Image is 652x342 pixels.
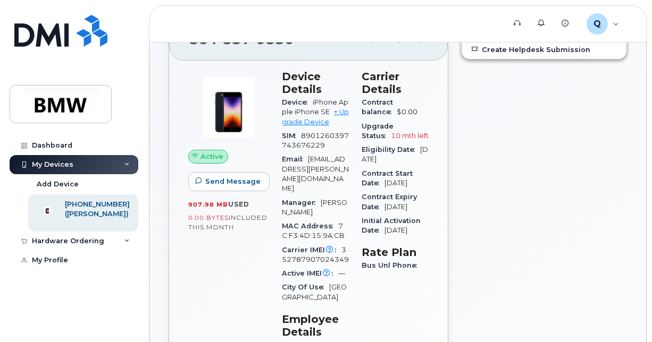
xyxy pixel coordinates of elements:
[228,200,249,208] span: used
[282,199,321,207] span: Manager
[188,172,270,191] button: Send Message
[282,313,349,338] h3: Employee Details
[282,132,301,140] span: SIM
[200,151,223,161] span: Active
[282,222,338,230] span: MAC Address
[282,98,313,106] span: Device
[282,70,349,96] h3: Device Details
[579,13,626,35] div: QTE7771
[188,214,229,221] span: 0.00 Bytes
[205,176,261,186] span: Send Message
[188,201,228,208] span: 907.98 MB
[197,75,261,139] img: image20231002-3703462-10zne2t.jpeg
[282,155,349,192] span: [EMAIL_ADDRESS][PERSON_NAME][DOMAIN_NAME]
[362,98,397,116] span: Contract balance
[384,179,407,187] span: [DATE]
[362,217,421,234] span: Initial Activation Date
[338,269,345,277] span: —
[398,35,422,43] span: [DATE]
[282,132,349,149] span: 8901260397743676229
[384,203,407,211] span: [DATE]
[282,246,349,263] span: 352787907024349
[384,226,407,234] span: [DATE]
[362,193,417,210] span: Contract Expiry Date
[594,18,601,30] span: Q
[462,40,626,59] a: Create Helpdesk Submission
[349,35,398,43] span: Last updated
[362,261,422,269] span: Bus Unl Phone
[606,296,644,334] iframe: Messenger Launcher
[391,132,429,140] span: 10 mth left
[397,108,417,116] span: $0.00
[282,246,341,254] span: Carrier IMEI
[362,246,429,259] h3: Rate Plan
[362,70,429,96] h3: Carrier Details
[282,283,329,291] span: City Of Use
[282,283,347,301] span: [GEOGRAPHIC_DATA]
[188,213,268,231] span: included this month
[282,108,349,125] a: + Upgrade Device
[282,98,348,116] span: iPhone Apple iPhone SE
[362,122,394,140] span: Upgrade Status
[282,269,338,277] span: Active IMEI
[282,199,347,216] span: [PERSON_NAME]
[362,146,420,153] span: Eligibility Date
[282,155,308,163] span: Email
[362,169,413,187] span: Contract Start Date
